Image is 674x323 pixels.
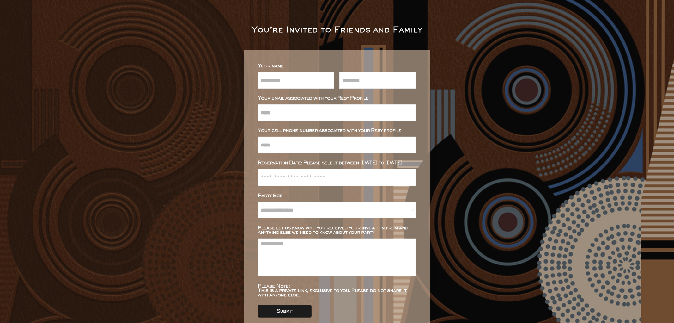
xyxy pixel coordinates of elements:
div: Party Size [258,194,416,198]
div: You’re Invited to Friends and Family [252,27,422,34]
div: Please let us know who you received your invitation from and anything else we need to know about ... [258,226,416,235]
div: Please Note: This is a private link, exclusive to you. Please do not share it with anyone else. [258,284,416,297]
div: Submit [276,309,293,314]
div: Your cell phone number associated with your Resy profile [258,128,416,133]
div: Reservation Date: Please select between [DATE] to [DATE] [258,161,416,165]
div: Your name [258,64,416,68]
div: Your email associated with your Resy Profile [258,96,416,101]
